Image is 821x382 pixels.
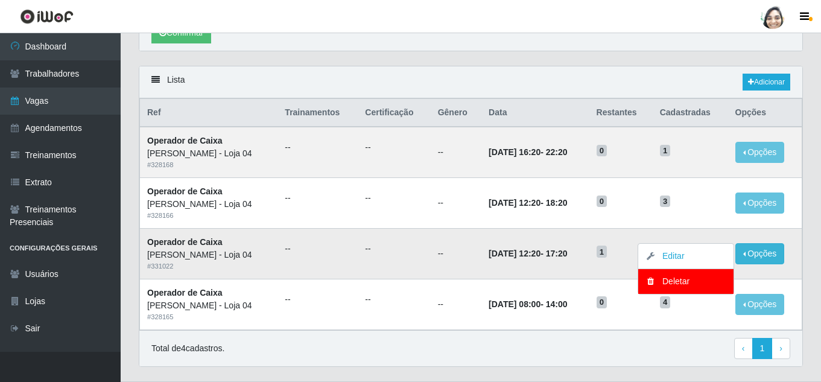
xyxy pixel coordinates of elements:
[285,141,350,154] ul: --
[650,275,721,288] div: Deletar
[151,342,224,355] p: Total de 4 cadastros.
[277,99,358,127] th: Trainamentos
[365,293,423,306] ul: --
[735,243,785,264] button: Opções
[140,99,278,127] th: Ref
[779,343,782,353] span: ›
[365,141,423,154] ul: --
[481,99,589,127] th: Data
[431,228,481,279] td: --
[734,338,753,360] a: Previous
[147,198,270,211] div: [PERSON_NAME] - Loja 04
[735,142,785,163] button: Opções
[147,147,270,160] div: [PERSON_NAME] - Loja 04
[650,251,685,261] a: Editar
[285,192,350,205] ul: --
[147,249,270,261] div: [PERSON_NAME] - Loja 04
[735,294,785,315] button: Opções
[489,299,540,309] time: [DATE] 08:00
[489,147,567,157] strong: -
[489,198,540,208] time: [DATE] 12:20
[147,261,270,272] div: # 331022
[489,147,540,157] time: [DATE] 16:20
[728,99,802,127] th: Opções
[489,299,567,309] strong: -
[489,249,567,258] strong: -
[358,99,430,127] th: Certificação
[653,99,728,127] th: Cadastradas
[772,338,790,360] a: Next
[285,243,350,255] ul: --
[734,338,790,360] nav: pagination
[431,178,481,229] td: --
[365,192,423,205] ul: --
[660,196,671,208] span: 3
[365,243,423,255] ul: --
[147,288,223,298] strong: Operador de Caixa
[597,196,607,208] span: 0
[597,145,607,157] span: 0
[743,74,790,91] a: Adicionar
[752,338,773,360] a: 1
[431,127,481,177] td: --
[546,249,568,258] time: 17:20
[742,343,745,353] span: ‹
[147,160,270,170] div: # 328168
[147,186,223,196] strong: Operador de Caixa
[20,9,74,24] img: CoreUI Logo
[546,299,568,309] time: 14:00
[546,147,568,157] time: 22:20
[147,136,223,145] strong: Operador de Caixa
[147,211,270,221] div: # 328166
[735,193,785,214] button: Opções
[147,299,270,312] div: [PERSON_NAME] - Loja 04
[147,312,270,322] div: # 328165
[546,198,568,208] time: 18:20
[597,246,607,258] span: 1
[431,99,481,127] th: Gênero
[597,296,607,308] span: 0
[589,99,653,127] th: Restantes
[147,237,223,247] strong: Operador de Caixa
[660,296,671,308] span: 4
[285,293,350,306] ul: --
[489,198,567,208] strong: -
[660,145,671,157] span: 1
[139,66,802,98] div: Lista
[489,249,540,258] time: [DATE] 12:20
[431,279,481,329] td: --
